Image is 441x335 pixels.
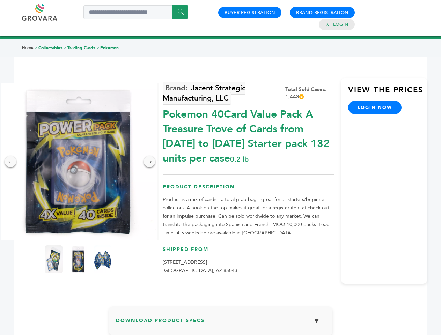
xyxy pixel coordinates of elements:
button: ▼ [308,313,325,328]
a: Pokemon [100,45,119,51]
a: Jacent Strategic Manufacturing, LLC [163,82,245,105]
a: Collectables [38,45,63,51]
p: [STREET_ADDRESS] [GEOGRAPHIC_DATA], AZ 85043 [163,258,334,275]
a: Home [22,45,34,51]
span: > [64,45,66,51]
div: Total Sold Cases: 1,443 [285,86,334,100]
img: Pokemon 40-Card Value Pack – A Treasure Trove of Cards from 1996 to 2024 - Starter pack! 132 unit... [69,245,87,273]
span: 0.2 lb [230,155,249,164]
h3: Product Description [163,184,334,196]
a: Trading Cards [67,45,95,51]
a: login now [348,101,402,114]
img: Pokemon 40-Card Value Pack – A Treasure Trove of Cards from 1996 to 2024 - Starter pack! 132 unit... [94,245,111,273]
h3: Shipped From [163,246,334,258]
div: Pokemon 40Card Value Pack A Treasure Trove of Cards from [DATE] to [DATE] Starter pack 132 units ... [163,104,334,166]
a: Buyer Registration [225,9,275,16]
img: Pokemon 40-Card Value Pack – A Treasure Trove of Cards from 1996 to 2024 - Starter pack! 132 unit... [45,245,63,273]
a: Login [333,21,348,28]
h3: View the Prices [348,85,427,101]
span: > [96,45,99,51]
a: Brand Registration [296,9,348,16]
p: Product is a mix of cards - a total grab bag - great for all starters/beginner collectors. A hook... [163,195,334,237]
span: > [35,45,37,51]
input: Search a product or brand... [83,5,188,19]
h3: Download Product Specs [116,313,325,334]
div: ← [5,156,16,167]
div: → [144,156,155,167]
